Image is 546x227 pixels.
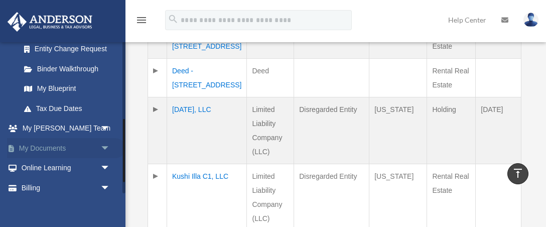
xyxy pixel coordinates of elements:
[14,98,120,119] a: Tax Due Dates
[523,13,538,27] img: User Pic
[135,14,148,26] i: menu
[294,97,369,164] td: Disregarded Entity
[135,18,148,26] a: menu
[100,119,120,139] span: arrow_drop_down
[7,178,125,198] a: Billingarrow_drop_down
[476,97,521,164] td: [DATE]
[7,119,125,139] a: My [PERSON_NAME] Teamarrow_drop_down
[14,59,120,79] a: Binder Walkthrough
[100,158,120,179] span: arrow_drop_down
[100,138,120,159] span: arrow_drop_down
[167,97,247,164] td: [DATE], LLC
[14,39,120,59] a: Entity Change Request
[167,58,247,97] td: Deed - [STREET_ADDRESS]
[507,163,528,184] a: vertical_align_top
[7,138,125,158] a: My Documentsarrow_drop_down
[427,58,476,97] td: Rental Real Estate
[369,97,427,164] td: [US_STATE]
[247,58,294,97] td: Deed
[7,158,125,178] a: Online Learningarrow_drop_down
[427,97,476,164] td: Holding
[247,97,294,164] td: Limited Liability Company (LLC)
[168,14,179,25] i: search
[512,167,524,179] i: vertical_align_top
[14,79,120,99] a: My Blueprint
[100,178,120,198] span: arrow_drop_down
[5,12,95,32] img: Anderson Advisors Platinum Portal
